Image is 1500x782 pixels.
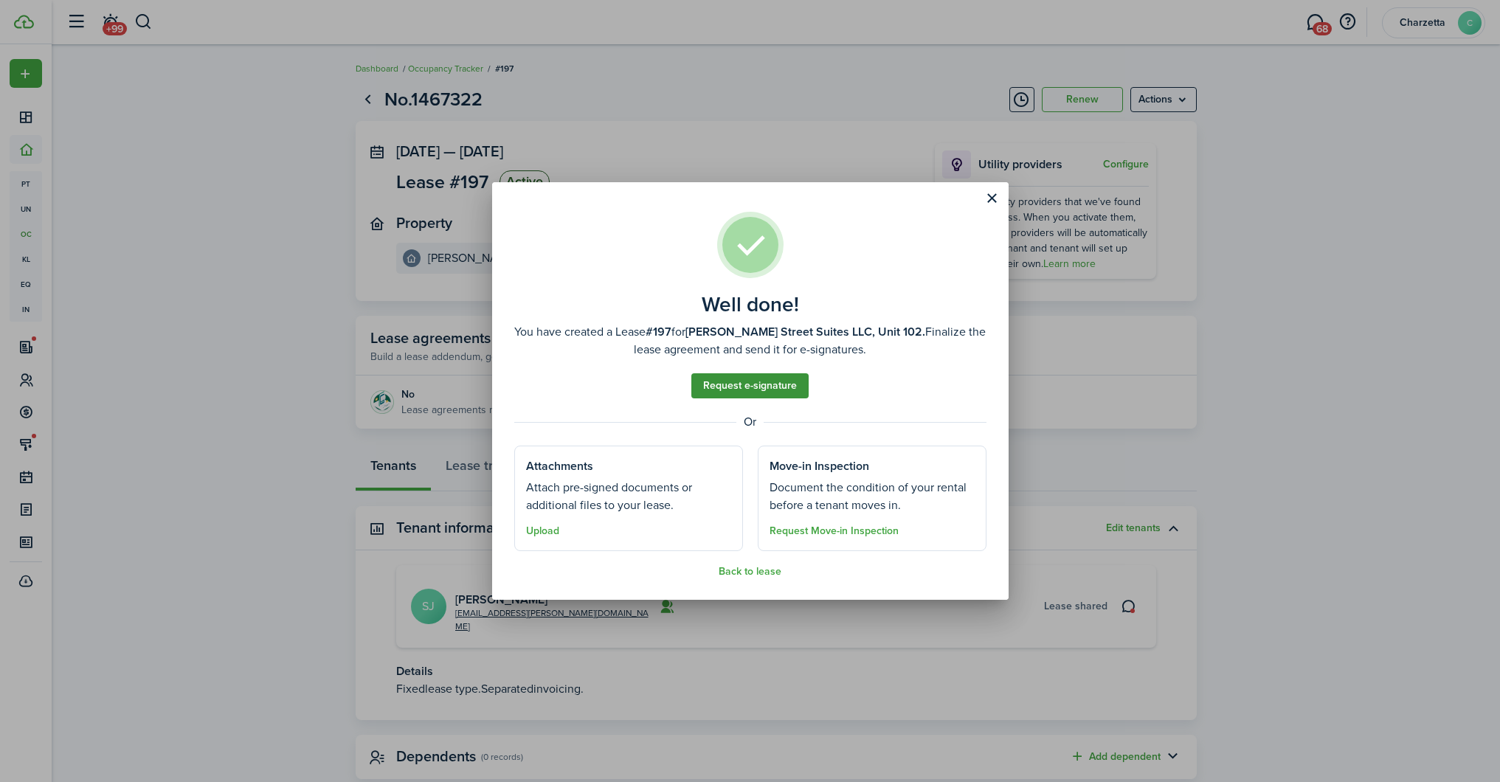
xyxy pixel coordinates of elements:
[685,323,925,340] b: [PERSON_NAME] Street Suites LLC, Unit 102.
[526,525,559,537] button: Upload
[980,186,1005,211] button: Close modal
[770,457,869,475] well-done-section-title: Move-in Inspection
[719,566,781,578] button: Back to lease
[646,323,671,340] b: #197
[770,525,899,537] button: Request Move-in Inspection
[526,457,593,475] well-done-section-title: Attachments
[691,373,809,398] a: Request e-signature
[526,479,731,514] well-done-section-description: Attach pre-signed documents or additional files to your lease.
[514,323,986,359] well-done-description: You have created a Lease for Finalize the lease agreement and send it for e-signatures.
[702,293,799,316] well-done-title: Well done!
[514,413,986,431] well-done-separator: Or
[770,479,975,514] well-done-section-description: Document the condition of your rental before a tenant moves in.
